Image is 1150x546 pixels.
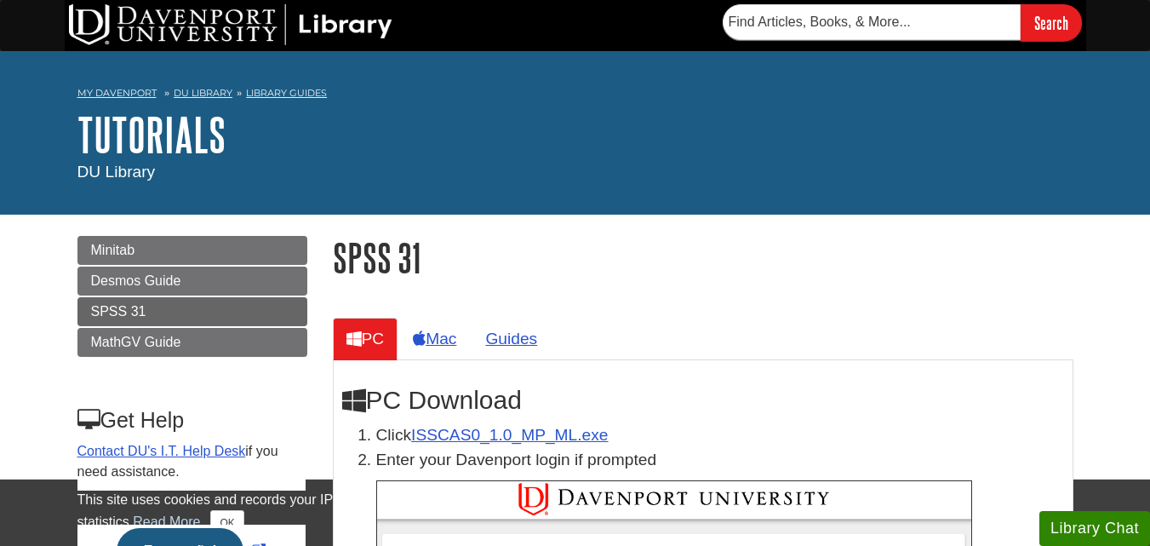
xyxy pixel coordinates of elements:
[472,318,551,359] a: Guides
[91,304,146,319] span: SPSS 31
[77,328,307,357] a: MathGV Guide
[77,408,306,433] h3: Get Help
[1021,4,1082,41] input: Search
[723,4,1082,41] form: Searches DU Library's articles, books, and more
[376,448,1064,473] p: Enter your Davenport login if prompted
[342,386,1064,415] h2: PC Download
[77,108,226,161] a: Tutorials
[77,82,1073,109] nav: breadcrumb
[246,87,327,99] a: Library Guides
[91,335,181,349] span: MathGV Guide
[174,87,232,99] a: DU Library
[77,444,246,458] a: Contact DU's I.T. Help Desk
[723,4,1021,40] input: Find Articles, Books, & More...
[77,441,306,482] p: if you need assistance.
[77,297,307,326] a: SPSS 31
[1039,511,1150,546] button: Library Chat
[333,236,1073,279] h1: SPSS 31
[91,273,181,288] span: Desmos Guide
[77,267,307,296] a: Desmos Guide
[77,236,307,265] a: Minitab
[77,163,156,181] span: DU Library
[399,318,470,359] a: Mac
[91,243,135,257] span: Minitab
[376,423,1064,448] li: Click
[69,4,392,45] img: DU Library
[333,318,398,359] a: PC
[411,426,608,444] a: Download opens in new window
[77,86,157,101] a: My Davenport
